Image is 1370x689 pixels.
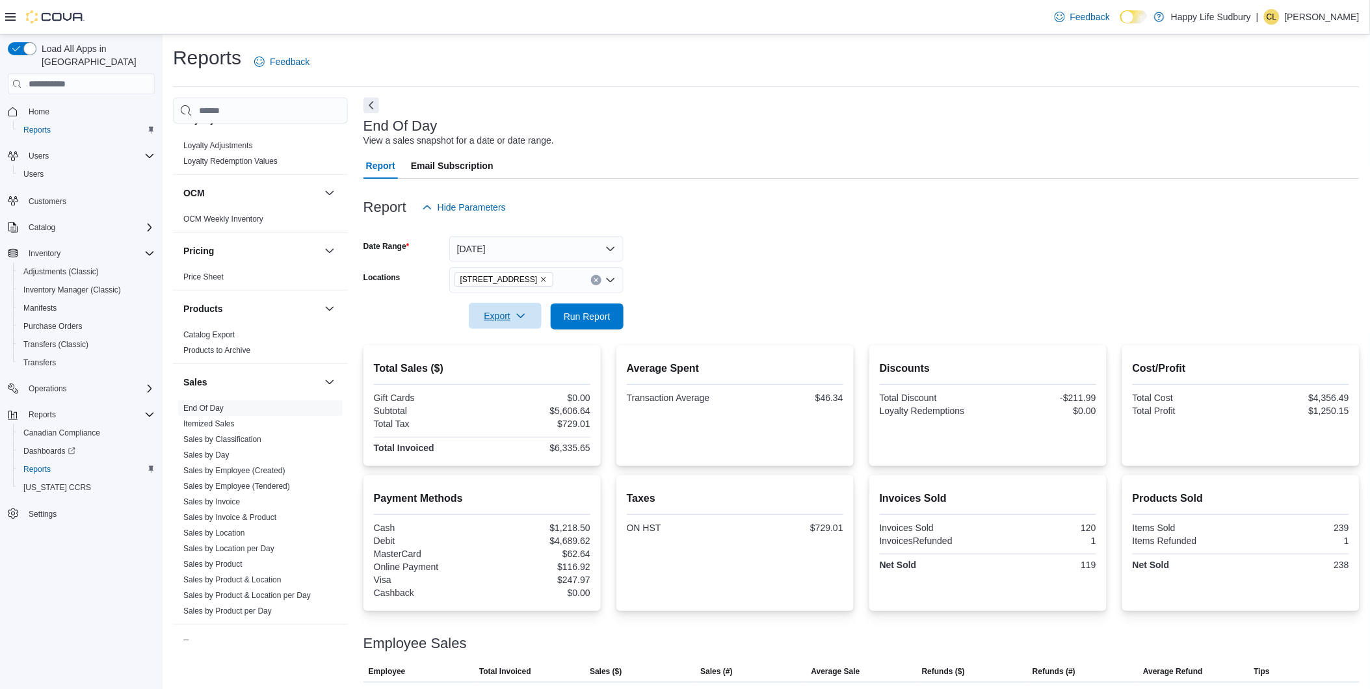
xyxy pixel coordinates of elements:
div: Sales [173,400,348,624]
span: Reports [23,407,155,422]
div: $729.01 [484,419,590,429]
button: Export [469,303,542,329]
p: [PERSON_NAME] [1285,9,1360,25]
div: 120 [990,523,1096,533]
div: $0.00 [484,393,590,403]
h2: Taxes [627,491,843,506]
span: Hide Parameters [438,201,506,214]
h3: Taxes [183,636,209,649]
h2: Invoices Sold [880,491,1096,506]
span: Export [477,303,534,329]
h2: Cost/Profit [1133,361,1349,376]
button: Taxes [183,636,319,649]
span: End Of Day [183,403,224,413]
span: Transfers [23,357,56,368]
span: Settings [29,509,57,519]
p: Happy Life Sudbury [1171,9,1251,25]
div: Items Refunded [1133,536,1239,546]
span: Inventory Manager (Classic) [18,282,155,298]
a: Products to Archive [183,346,250,355]
span: Users [18,166,155,182]
button: Products [183,302,319,315]
a: Sales by Invoice & Product [183,513,276,522]
span: Sales by Location [183,528,245,538]
div: 238 [1243,560,1349,570]
a: Inventory Manager (Classic) [18,282,126,298]
a: Reports [18,461,56,477]
button: Home [3,102,160,121]
div: $4,356.49 [1243,393,1349,403]
span: Employee [369,666,406,677]
span: Dashboards [18,443,155,459]
label: Locations [363,272,401,283]
a: Transfers [18,355,61,370]
span: Catalog [29,222,55,233]
span: Users [23,169,44,179]
span: Sales by Day [183,450,230,460]
span: Feedback [270,55,310,68]
button: Sales [322,374,337,390]
div: 239 [1243,523,1349,533]
a: Dashboards [13,442,160,460]
div: Invoices Sold [880,523,986,533]
span: Dashboards [23,446,75,456]
span: Products to Archive [183,345,250,356]
h3: Employee Sales [363,636,467,651]
span: Inventory Manager (Classic) [23,285,121,295]
span: Reports [18,122,155,138]
a: Price Sheet [183,272,224,281]
button: Pricing [322,243,337,259]
span: Sales by Classification [183,434,261,445]
div: View a sales snapshot for a date or date range. [363,134,554,148]
a: Sales by Day [183,450,230,460]
button: Settings [3,504,160,523]
a: Itemized Sales [183,419,235,428]
a: Home [23,104,55,120]
a: Sales by Location [183,528,245,538]
button: Inventory [3,244,160,263]
button: Hide Parameters [417,194,511,220]
h3: OCM [183,187,205,200]
p: | [1256,9,1259,25]
span: Purchase Orders [23,321,83,331]
div: Cash [374,523,480,533]
button: Transfers [13,354,160,372]
a: Sales by Product & Location [183,575,282,584]
div: $729.01 [737,523,843,533]
span: Sales by Employee (Created) [183,465,285,476]
span: Operations [23,381,155,396]
a: Settings [23,506,62,522]
div: ON HST [627,523,733,533]
a: Manifests [18,300,62,316]
span: Itemized Sales [183,419,235,429]
span: CL [1267,9,1276,25]
span: Reports [23,464,51,474]
a: Users [18,166,49,182]
div: Items Sold [1133,523,1239,533]
span: OCM Weekly Inventory [183,214,263,224]
span: Catalog [23,220,155,235]
button: Open list of options [605,275,616,285]
button: Adjustments (Classic) [13,263,160,281]
a: Catalog Export [183,330,235,339]
div: $116.92 [484,562,590,572]
span: Refunds (#) [1033,666,1075,677]
span: 387 Centre St, Espanola [454,272,554,287]
span: Manifests [23,303,57,313]
span: Sales by Location per Day [183,543,274,554]
span: [STREET_ADDRESS] [460,273,538,286]
div: Total Discount [880,393,986,403]
a: Feedback [249,49,315,75]
a: Loyalty Redemption Values [183,157,278,166]
span: Inventory [23,246,155,261]
button: Inventory [23,246,66,261]
span: Email Subscription [411,153,494,179]
span: Sales by Product & Location per Day [183,590,311,601]
h1: Reports [173,45,241,71]
button: Transfers (Classic) [13,335,160,354]
span: [US_STATE] CCRS [23,482,91,493]
div: 119 [990,560,1096,570]
div: $46.34 [737,393,843,403]
span: Home [29,107,49,117]
div: MasterCard [374,549,480,559]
